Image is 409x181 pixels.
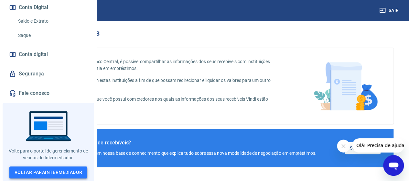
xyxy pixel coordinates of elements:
[8,0,89,15] button: Conta Digital
[16,28,100,38] h3: Contratos com credores
[8,67,89,81] a: Segurança
[28,58,275,72] p: Conforme Resolução 4.734 do Banco Central, é possível compartilhar as informações dos seus recebí...
[383,155,404,176] iframe: Botão para abrir a janela de mensagens
[8,47,89,62] a: Conta digital
[378,5,401,17] button: Sair
[337,140,350,153] iframe: Fechar mensagem
[49,150,317,157] div: Preparamos um artigo em nossa base de conhecimento que explica tudo sobre essa nova modalidade de...
[8,86,89,100] a: Fale conosco
[16,15,89,28] a: Saldo e Extrato
[352,138,404,153] iframe: Mensagem da empresa
[28,96,275,109] p: Abaixo estão todos os contratos que você possui com credores nos quais as informações dos seus re...
[310,58,381,114] img: main-image.9f1869c469d712ad33ce.png
[49,140,317,146] div: O que é a negocição de recebíveis?
[4,5,54,10] span: Olá! Precisa de ajuda?
[19,50,48,59] span: Conta digital
[9,166,88,178] a: Voltar paraIntermediador
[16,29,89,42] a: Saque
[28,77,275,91] p: Para isso, são feitos contratos com estas instituições a fim de que possam redirecionar e liquida...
